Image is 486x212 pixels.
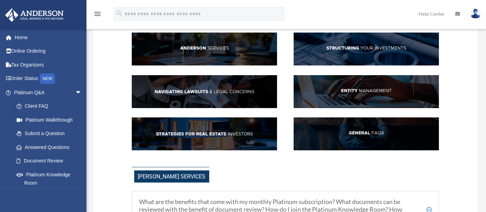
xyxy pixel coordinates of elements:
i: menu [93,10,102,18]
img: User Pic [470,9,481,19]
img: AndServ_hdr [132,33,277,65]
img: EntManag_hdr [294,75,439,108]
a: Platinum Q&Aarrow_drop_down [5,86,92,99]
div: NEW [40,73,55,84]
i: search [116,9,123,17]
a: Home [5,30,92,44]
a: Online Ordering [5,44,92,58]
a: Tax Organizers [5,58,92,72]
img: GenFAQ_hdr [294,117,439,150]
img: StratsRE_hdr [132,117,277,150]
a: Document Review [10,154,92,168]
img: Anderson Advisors Platinum Portal [3,8,66,22]
a: Order StatusNEW [5,72,92,86]
a: Answered Questions [10,140,92,154]
a: menu [93,12,102,18]
a: Platinum Knowledge Room [10,168,92,190]
span: [PERSON_NAME] Services [134,170,209,183]
a: Client FAQ [10,99,89,113]
span: arrow_drop_down [75,86,89,100]
a: Submit a Question [10,127,92,141]
img: NavLaw_hdr [132,75,277,108]
img: StructInv_hdr [294,33,439,65]
a: Platinum Walkthrough [10,113,92,127]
